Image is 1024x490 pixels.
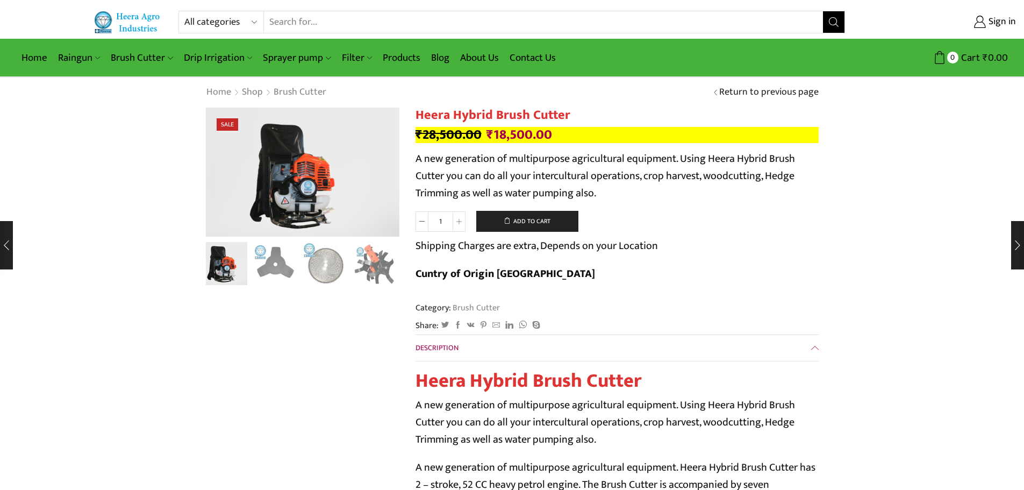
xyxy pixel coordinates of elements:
span: Description [416,342,459,354]
h1: Heera Hybrid Brush Cutter [416,370,819,393]
span: Share: [416,319,439,332]
a: Shop [241,86,263,100]
a: 0 Cart ₹0.00 [856,48,1008,68]
bdi: 18,500.00 [486,124,552,146]
a: Raingun [53,45,105,70]
h1: Heera Hybrid Brush Cutter [416,108,819,123]
bdi: 0.00 [983,49,1008,66]
p: Shipping Charges are extra, Depends on your Location [416,237,658,254]
a: Heera Brush Cutter [203,240,248,285]
li: 1 / 10 [203,242,248,285]
input: Product quantity [428,211,453,232]
p: A new generation of multipurpose agricultural equipment. Using Heera Hybrid Brush Cutter you can ... [416,396,819,448]
a: About Us [455,45,504,70]
img: Heera Brush Cutter [206,108,399,237]
a: Drip Irrigation [178,45,257,70]
span: ₹ [983,49,988,66]
a: Products [377,45,426,70]
span: Sale [217,118,238,131]
img: WEEDER [352,242,397,287]
span: ₹ [416,124,423,146]
button: Search button [823,11,844,33]
a: Blog [426,45,455,70]
a: Brush Cutter [451,301,500,315]
a: Sign in [861,12,1016,32]
button: Add to cart [476,211,578,232]
span: ₹ [486,124,493,146]
li: 2 / 10 [253,242,297,285]
a: Filter [336,45,377,70]
a: Contact Us [504,45,561,70]
nav: Breadcrumb [206,86,327,100]
a: Return to previous page [719,86,819,100]
p: A new generation of multipurpose agricultural equipment. Using Heera Hybrid Brush Cutter you can ... [416,150,819,202]
a: Brush Cutter [105,45,178,70]
a: Description [416,335,819,361]
li: 4 / 10 [352,242,397,285]
div: 1 / 10 [206,108,399,237]
a: Sprayer pump [257,45,336,70]
a: Brush Cutter [273,86,327,100]
span: 0 [947,52,958,63]
span: Cart [958,51,980,65]
input: Search for... [264,11,824,33]
span: Category: [416,302,500,314]
a: 13 [352,242,397,287]
a: 15 [303,242,347,287]
b: Cuntry of Origin [GEOGRAPHIC_DATA] [416,265,595,283]
a: Home [206,86,232,100]
a: Home [16,45,53,70]
a: 14 [253,242,297,287]
span: Sign in [986,15,1016,29]
li: 3 / 10 [303,242,347,285]
bdi: 28,500.00 [416,124,482,146]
